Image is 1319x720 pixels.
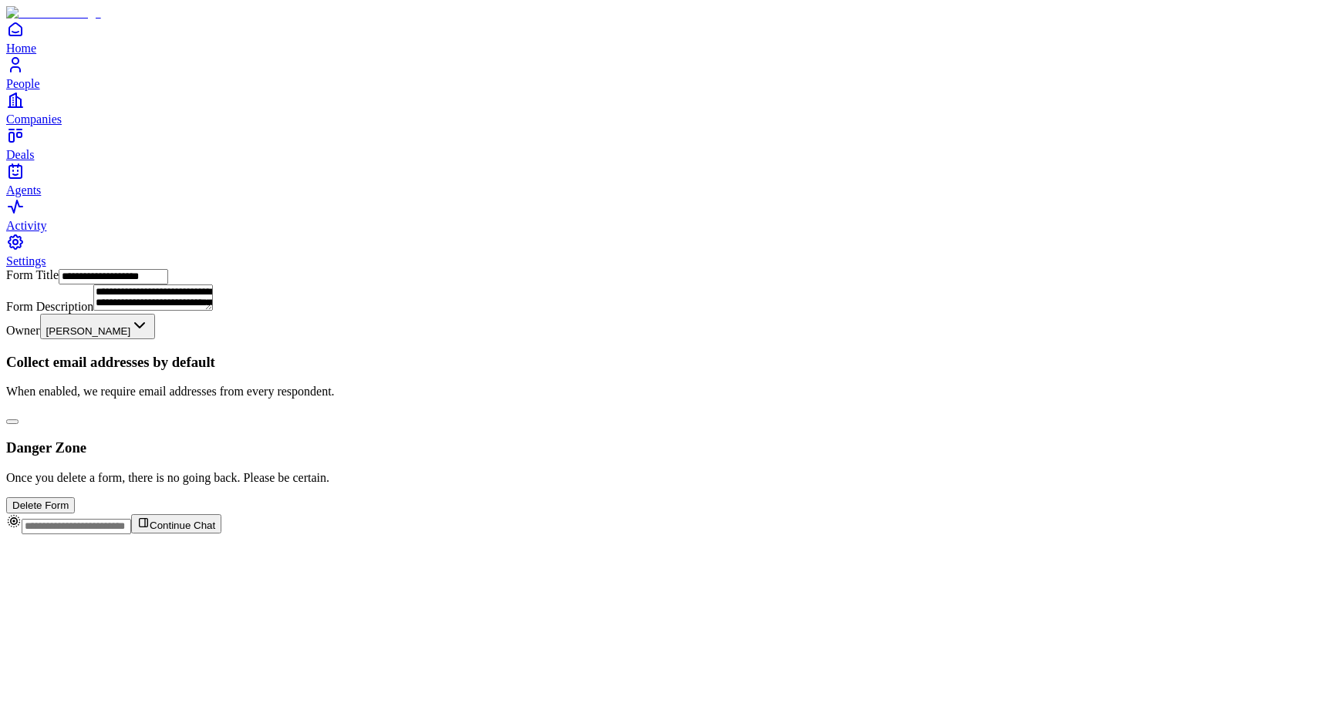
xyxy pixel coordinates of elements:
[6,513,1313,534] div: Continue Chat
[6,148,34,161] span: Deals
[6,268,59,281] label: Form Title
[6,439,1313,456] h3: Danger Zone
[6,233,1313,267] a: Settings
[6,6,101,20] img: Item Brain Logo
[6,77,40,90] span: People
[6,113,62,126] span: Companies
[6,126,1313,161] a: Deals
[6,162,1313,197] a: Agents
[150,520,215,531] span: Continue Chat
[6,219,46,232] span: Activity
[6,42,36,55] span: Home
[6,183,41,197] span: Agents
[6,354,1313,371] h3: Collect email addresses by default
[6,20,1313,55] a: Home
[6,197,1313,232] a: Activity
[6,56,1313,90] a: People
[6,324,40,337] label: Owner
[6,91,1313,126] a: Companies
[6,300,93,313] label: Form Description
[6,471,1313,485] p: Once you delete a form, there is no going back. Please be certain.
[131,514,221,533] button: Continue Chat
[6,497,75,513] button: Delete Form
[6,385,1313,399] p: When enabled, we require email addresses from every respondent.
[6,254,46,267] span: Settings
